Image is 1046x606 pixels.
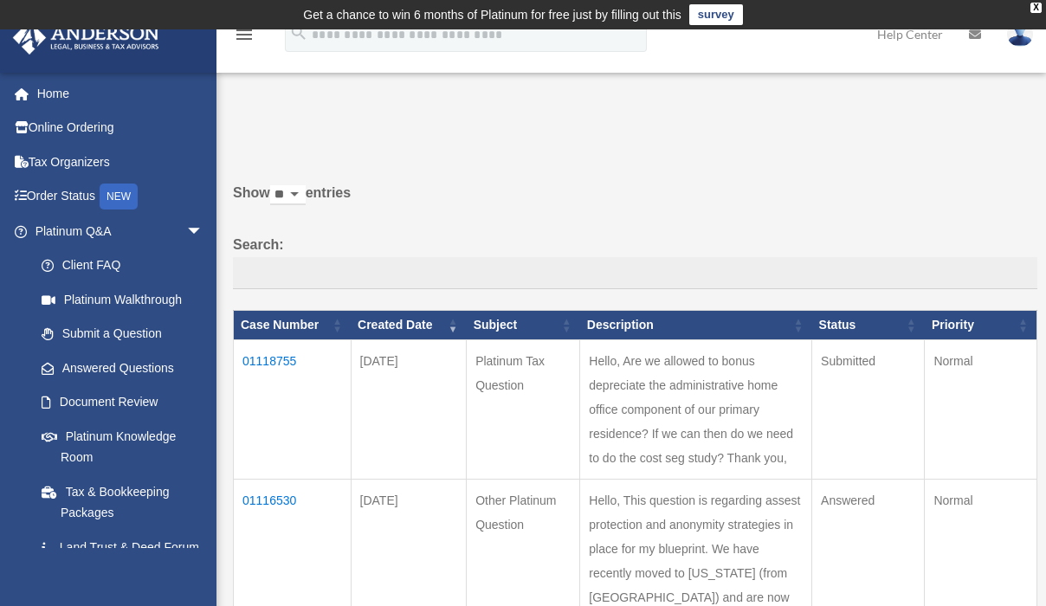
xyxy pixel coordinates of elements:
th: Subject: activate to sort column ascending [467,311,580,340]
i: search [289,23,308,42]
td: [DATE] [351,340,467,480]
a: Tax & Bookkeeping Packages [24,474,221,530]
a: menu [234,30,255,45]
td: Platinum Tax Question [467,340,580,480]
a: Tax Organizers [12,145,229,179]
a: Platinum Knowledge Room [24,419,221,474]
label: Search: [233,233,1037,290]
a: Order StatusNEW [12,179,229,215]
div: NEW [100,184,138,210]
img: Anderson Advisors Platinum Portal [8,21,165,55]
td: Hello, Are we allowed to bonus depreciate the administrative home office component of our primary... [580,340,812,480]
th: Description: activate to sort column ascending [580,311,812,340]
img: User Pic [1007,22,1033,47]
a: Document Review [24,385,221,420]
span: arrow_drop_down [186,214,221,249]
a: Platinum Q&Aarrow_drop_down [12,214,221,248]
a: Land Trust & Deed Forum [24,530,221,564]
div: close [1030,3,1042,13]
th: Status: activate to sort column ascending [812,311,925,340]
th: Created Date: activate to sort column ascending [351,311,467,340]
a: survey [689,4,743,25]
a: Answered Questions [24,351,212,385]
a: Home [12,76,229,111]
div: Get a chance to win 6 months of Platinum for free just by filling out this [303,4,681,25]
th: Priority: activate to sort column ascending [925,311,1037,340]
td: Normal [925,340,1037,480]
i: menu [234,24,255,45]
a: Online Ordering [12,111,229,145]
td: 01118755 [234,340,352,480]
td: Submitted [812,340,925,480]
input: Search: [233,257,1037,290]
a: Platinum Walkthrough [24,282,221,317]
a: Client FAQ [24,248,221,283]
label: Show entries [233,181,1037,222]
a: Submit a Question [24,317,221,351]
th: Case Number: activate to sort column ascending [234,311,352,340]
select: Showentries [270,185,306,205]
